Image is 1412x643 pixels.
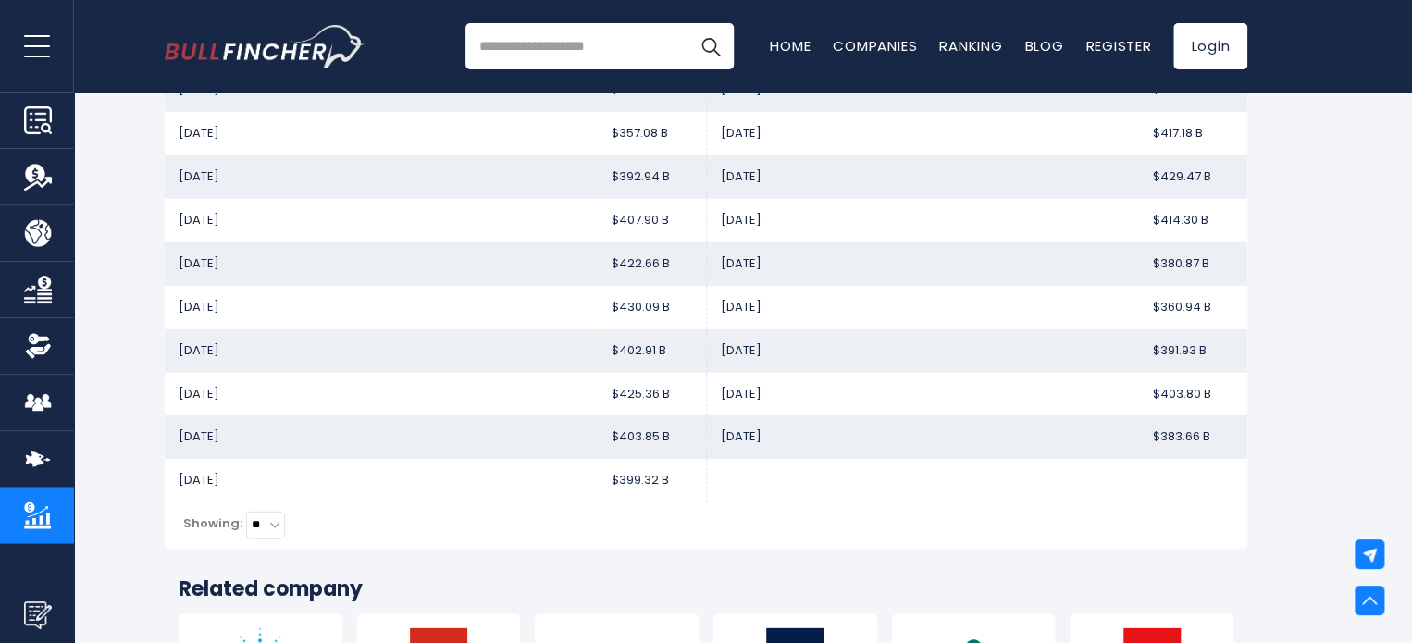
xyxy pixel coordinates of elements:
td: $417.18 B [1139,112,1247,155]
td: $402.91 B [598,329,706,373]
td: $357.08 B [598,112,706,155]
td: $422.66 B [598,242,706,286]
td: $383.66 B [1139,415,1247,459]
a: Companies [833,36,917,56]
td: [DATE] [165,112,598,155]
a: Login [1173,23,1247,69]
td: [DATE] [165,242,598,286]
a: Register [1085,36,1151,56]
td: [DATE] [165,373,598,416]
td: $425.36 B [598,373,706,416]
a: Home [770,36,811,56]
button: Search [687,23,734,69]
td: [DATE] [165,155,598,199]
td: $430.09 B [598,286,706,329]
td: $407.90 B [598,199,706,242]
td: [DATE] [165,329,598,373]
td: $414.30 B [1139,199,1247,242]
td: [DATE] [165,199,598,242]
a: Ranking [939,36,1002,56]
td: [DATE] [165,415,598,459]
td: $360.94 B [1139,286,1247,329]
a: Go to homepage [165,25,364,68]
td: $391.93 B [1139,329,1247,373]
a: Blog [1024,36,1063,56]
h3: Related company [179,576,1233,603]
td: $392.94 B [598,155,706,199]
td: $403.80 B [1139,373,1247,416]
td: [DATE] [706,112,1139,155]
td: [DATE] [706,155,1139,199]
img: Bullfincher logo [165,25,365,68]
td: $429.47 B [1139,155,1247,199]
td: [DATE] [706,373,1139,416]
td: [DATE] [165,286,598,329]
td: $403.85 B [598,415,706,459]
td: [DATE] [706,242,1139,286]
td: [DATE] [706,199,1139,242]
td: $380.87 B [1139,242,1247,286]
td: [DATE] [706,415,1139,459]
label: Showing: [183,516,242,532]
td: [DATE] [165,459,598,502]
td: [DATE] [706,329,1139,373]
td: [DATE] [706,286,1139,329]
td: $399.32 B [598,459,706,502]
img: Ownership [24,332,52,360]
